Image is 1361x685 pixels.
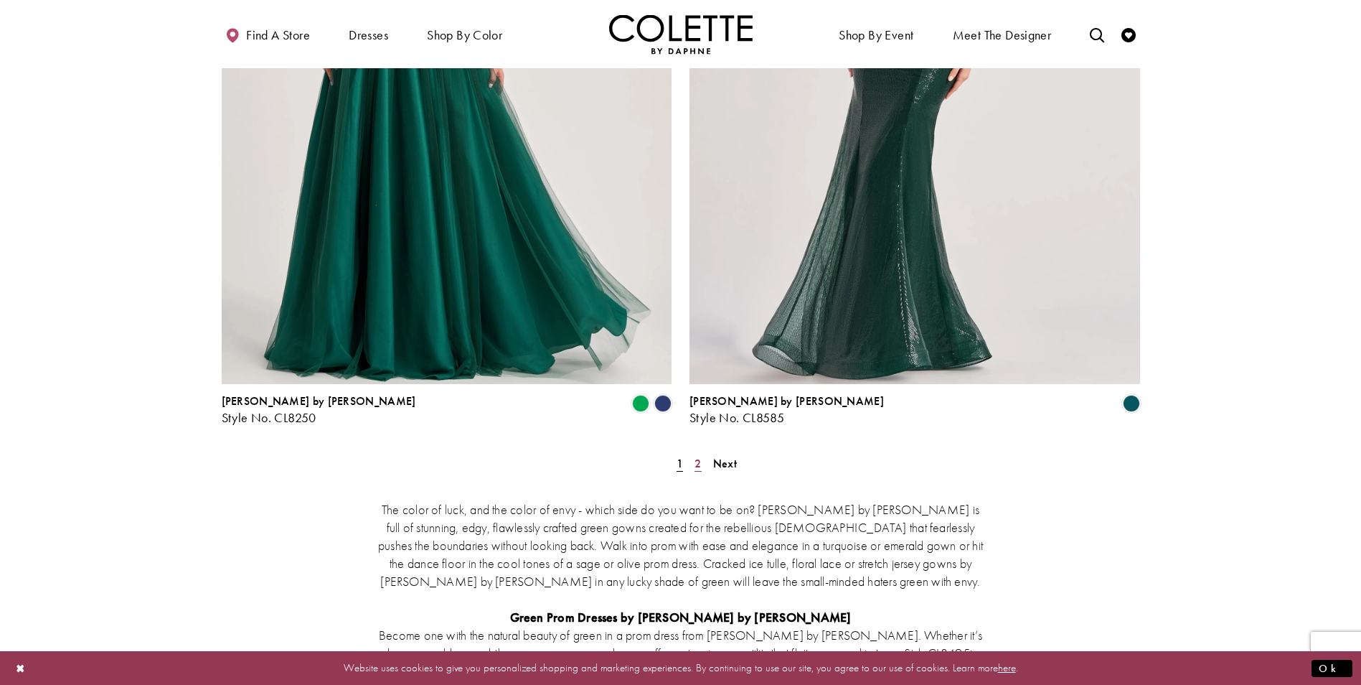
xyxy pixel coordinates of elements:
[690,453,705,474] a: Page 2
[839,28,913,42] span: Shop By Event
[222,14,314,54] a: Find a store
[427,28,502,42] span: Shop by color
[222,395,416,425] div: Colette by Daphne Style No. CL8250
[835,14,917,54] span: Shop By Event
[609,14,753,54] img: Colette by Daphne
[689,393,884,409] span: [PERSON_NAME] by [PERSON_NAME]
[349,28,388,42] span: Dresses
[694,456,701,471] span: 2
[677,456,683,471] span: 1
[246,28,310,42] span: Find a store
[1123,395,1140,412] i: Spruce
[949,14,1055,54] a: Meet the designer
[654,395,672,412] i: Navy Blue
[689,409,784,426] span: Style No. CL8585
[423,14,506,54] span: Shop by color
[1311,659,1352,677] button: Submit Dialog
[632,395,649,412] i: Emerald
[928,645,970,661] a: CL8495
[9,656,33,681] button: Close Dialog
[953,28,1052,42] span: Meet the designer
[510,609,852,625] strong: Green Prom Dresses by [PERSON_NAME] by [PERSON_NAME]
[345,14,392,54] span: Dresses
[103,658,1258,678] p: Website uses cookies to give you personalized shopping and marketing experiences. By continuing t...
[222,409,316,426] span: Style No. CL8250
[222,393,416,409] span: [PERSON_NAME] by [PERSON_NAME]
[709,453,741,474] a: Next Page
[713,456,737,471] span: Next
[1118,14,1139,54] a: Check Wishlist
[376,500,986,590] p: The color of luck, and the color of envy - which side do you want to be on? [PERSON_NAME] by [PER...
[689,395,884,425] div: Colette by Daphne Style No. CL8585
[998,661,1016,675] a: here
[1086,14,1108,54] a: Toggle search
[609,14,753,54] a: Visit Home Page
[672,453,687,474] span: Current Page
